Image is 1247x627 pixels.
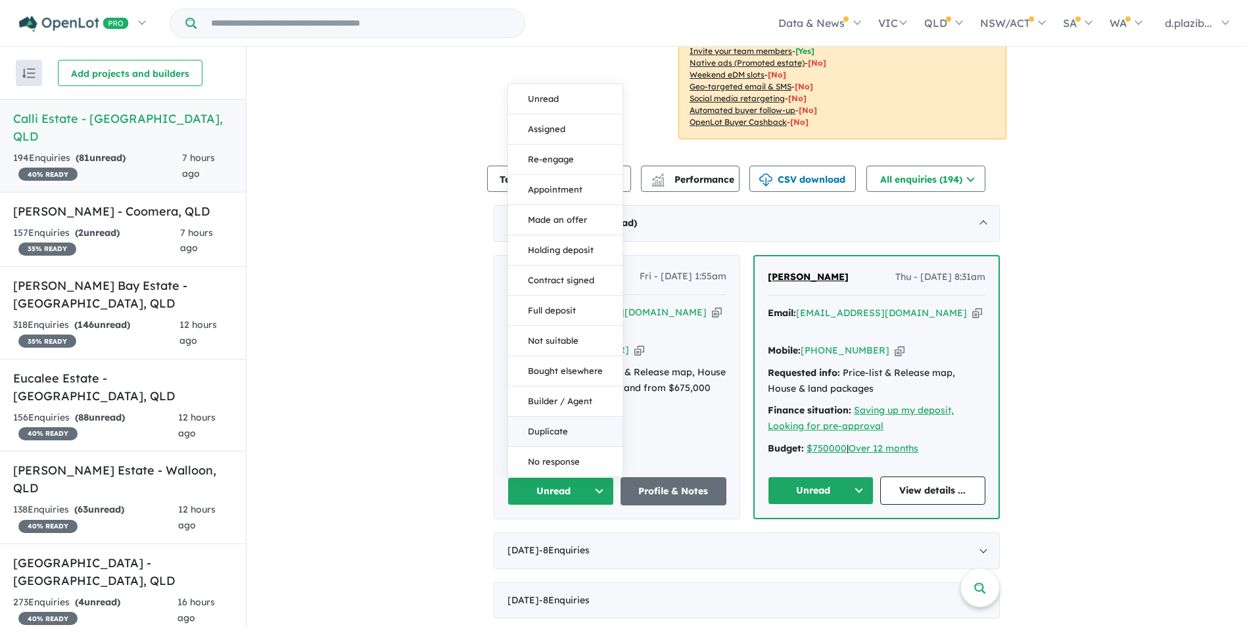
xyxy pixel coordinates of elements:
[799,105,817,115] span: [No]
[768,441,985,457] div: |
[18,520,78,533] span: 40 % READY
[539,594,590,606] span: - 8 Enquir ies
[768,367,840,379] strong: Requested info:
[78,411,89,423] span: 88
[768,307,796,319] strong: Email:
[508,417,623,447] button: Duplicate
[795,81,813,91] span: [No]
[690,117,787,127] u: OpenLot Buyer Cashback
[508,356,623,386] button: Bought elsewhere
[768,476,874,505] button: Unread
[507,83,623,477] div: Unread
[494,532,1000,569] div: [DATE]
[788,93,807,103] span: [No]
[641,166,740,192] button: Performance
[849,442,918,454] a: Over 12 months
[768,442,804,454] strong: Budget:
[78,227,83,239] span: 2
[621,477,727,505] a: Profile & Notes
[22,68,35,78] img: sort.svg
[508,84,623,114] button: Unread
[768,70,786,80] span: [No]
[508,145,623,175] button: Re-engage
[76,152,126,164] strong: ( unread)
[801,344,889,356] a: [PHONE_NUMBER]
[178,411,216,439] span: 12 hours ago
[199,9,522,37] input: Try estate name, suburb, builder or developer
[508,326,623,356] button: Not suitable
[74,503,124,515] strong: ( unread)
[690,105,795,115] u: Automated buyer follow-up
[58,60,202,86] button: Add projects and builders
[1165,16,1212,30] span: d.plazib...
[18,243,76,256] span: 35 % READY
[75,227,120,239] strong: ( unread)
[768,344,801,356] strong: Mobile:
[18,168,78,181] span: 40 % READY
[13,369,233,405] h5: Eucalee Estate - [GEOGRAPHIC_DATA] , QLD
[79,152,89,164] span: 81
[539,544,590,556] span: - 8 Enquir ies
[18,427,78,440] span: 40 % READY
[508,235,623,266] button: Holding deposit
[653,174,734,185] span: Performance
[690,81,791,91] u: Geo-targeted email & SMS
[178,503,216,531] span: 12 hours ago
[652,174,664,181] img: line-chart.svg
[866,166,985,192] button: All enquiries (194)
[508,205,623,235] button: Made an offer
[13,225,180,257] div: 157 Enquir ies
[13,461,233,497] h5: [PERSON_NAME] Estate - Walloon , QLD
[19,16,129,32] img: Openlot PRO Logo White
[177,596,215,624] span: 16 hours ago
[13,410,178,442] div: 156 Enquir ies
[796,307,967,319] a: [EMAIL_ADDRESS][DOMAIN_NAME]
[13,277,233,312] h5: [PERSON_NAME] Bay Estate - [GEOGRAPHIC_DATA] , QLD
[13,554,233,590] h5: [GEOGRAPHIC_DATA] - [GEOGRAPHIC_DATA] , QLD
[75,411,125,423] strong: ( unread)
[180,227,213,254] span: 7 hours ago
[494,205,1000,242] div: [DATE]
[880,476,986,505] a: View details ...
[508,447,623,476] button: No response
[74,319,130,331] strong: ( unread)
[507,477,614,505] button: Unread
[18,612,78,625] span: 40 % READY
[768,404,954,432] a: Saving up my deposit, Looking for pre-approval
[179,319,217,346] span: 12 hours ago
[972,306,982,320] button: Copy
[651,177,665,186] img: bar-chart.svg
[808,58,826,68] span: [No]
[508,386,623,417] button: Builder / Agent
[759,174,772,187] img: download icon
[13,151,182,182] div: 194 Enquir ies
[690,93,785,103] u: Social media retargeting
[768,365,985,397] div: Price-list & Release map, House & land packages
[508,114,623,145] button: Assigned
[78,596,84,608] span: 4
[690,70,765,80] u: Weekend eDM slots
[895,344,905,358] button: Copy
[712,306,722,319] button: Copy
[18,335,76,348] span: 35 % READY
[690,46,792,56] u: Invite your team members
[487,166,631,192] button: Team member settings (7)
[795,46,814,56] span: [ Yes ]
[182,152,215,179] span: 7 hours ago
[13,595,177,626] div: 273 Enquir ies
[807,442,847,454] a: $750000
[640,269,726,285] span: Fri - [DATE] 1:55am
[75,596,120,608] strong: ( unread)
[13,502,178,534] div: 138 Enquir ies
[768,269,849,285] a: [PERSON_NAME]
[78,503,88,515] span: 63
[768,271,849,283] span: [PERSON_NAME]
[634,343,644,357] button: Copy
[790,117,809,127] span: [No]
[78,319,94,331] span: 146
[895,269,985,285] span: Thu - [DATE] 8:31am
[13,202,233,220] h5: [PERSON_NAME] - Coomera , QLD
